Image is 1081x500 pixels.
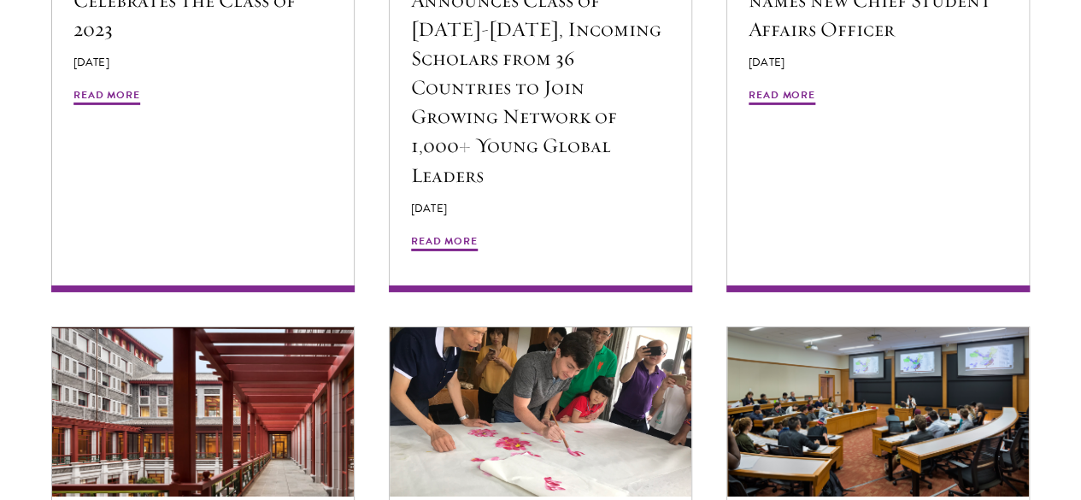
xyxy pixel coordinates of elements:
p: [DATE] [411,200,670,218]
span: Read More [749,87,815,108]
span: Read More [411,233,478,254]
p: [DATE] [73,54,332,72]
span: Read More [73,87,140,108]
p: [DATE] [749,54,1008,72]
